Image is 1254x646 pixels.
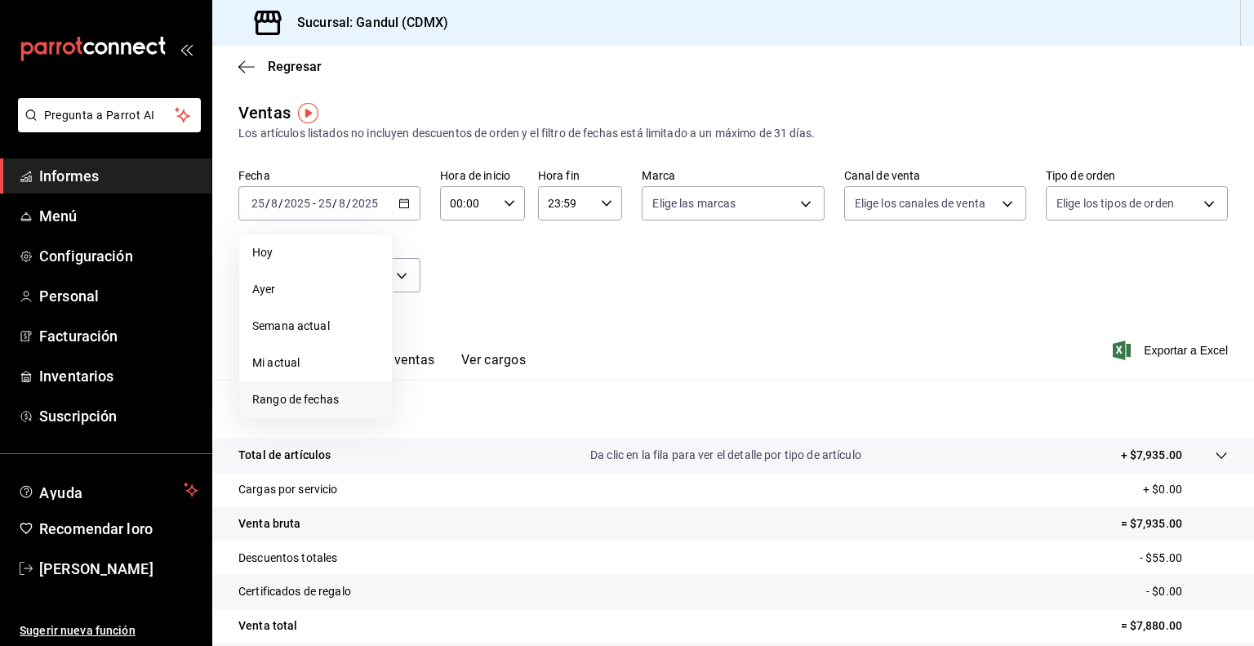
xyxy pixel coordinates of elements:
[39,408,117,425] font: Suscripción
[297,15,448,30] font: Sucursal: Gandul (CDMX)
[252,356,300,369] font: Mi actual
[39,247,133,265] font: Configuración
[1143,483,1182,496] font: + $0.00
[332,197,337,210] font: /
[39,560,153,577] font: [PERSON_NAME]
[283,197,311,210] input: ----
[252,319,330,332] font: Semana actual
[238,483,338,496] font: Cargas por servicio
[252,393,339,406] font: Rango de fechas
[440,169,510,182] font: Hora de inicio
[461,352,527,368] font: Ver cargos
[39,287,99,305] font: Personal
[318,197,332,210] input: --
[39,327,118,345] font: Facturación
[590,448,861,461] font: Da clic en la fila para ver el detalle por tipo de artículo
[252,283,276,296] font: Ayer
[238,448,331,461] font: Total de artículos
[238,169,270,182] font: Fecha
[18,98,201,132] button: Pregunta a Parrot AI
[44,109,155,122] font: Pregunta a Parrot AI
[39,484,83,501] font: Ayuda
[652,197,736,210] font: Elige las marcas
[313,197,316,210] font: -
[538,169,580,182] font: Hora fin
[338,197,346,210] input: --
[346,197,351,210] font: /
[238,103,291,123] font: Ventas
[238,551,337,564] font: Descuentos totales
[265,197,270,210] font: /
[1144,344,1228,357] font: Exportar a Excel
[1116,341,1228,360] button: Exportar a Excel
[351,197,379,210] input: ----
[1121,517,1182,530] font: = $7,935.00
[39,167,99,185] font: Informes
[238,585,351,598] font: Certificados de regalo
[265,351,526,380] div: pestañas de navegación
[268,59,322,74] font: Regresar
[844,169,921,182] font: Canal de venta
[238,127,815,140] font: Los artículos listados no incluyen descuentos de orden y el filtro de fechas está limitado a un m...
[371,352,435,368] font: Ver ventas
[1056,197,1174,210] font: Elige los tipos de orden
[180,42,193,56] button: abrir_cajón_menú
[39,207,78,225] font: Menú
[238,59,322,74] button: Regresar
[251,197,265,210] input: --
[642,169,675,182] font: Marca
[855,197,985,210] font: Elige los canales de venta
[298,103,318,123] img: Marcador de información sobre herramientas
[1121,448,1182,461] font: + $7,935.00
[1121,619,1182,632] font: = $7,880.00
[1146,585,1182,598] font: - $0.00
[252,246,273,259] font: Hoy
[1046,169,1116,182] font: Tipo de orden
[39,520,153,537] font: Recomendar loro
[238,619,297,632] font: Venta total
[11,118,201,136] a: Pregunta a Parrot AI
[238,517,300,530] font: Venta bruta
[1140,551,1182,564] font: - $55.00
[278,197,283,210] font: /
[20,624,136,637] font: Sugerir nueva función
[270,197,278,210] input: --
[39,368,113,385] font: Inventarios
